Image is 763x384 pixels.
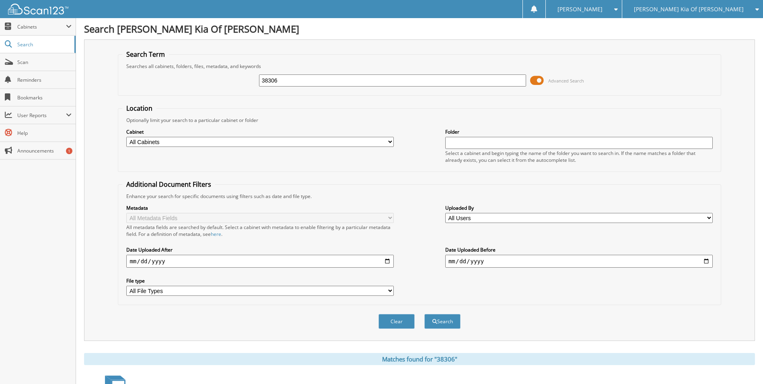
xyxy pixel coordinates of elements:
label: Folder [445,128,713,135]
span: Advanced Search [548,78,584,84]
legend: Search Term [122,50,169,59]
div: Searches all cabinets, folders, files, metadata, and keywords [122,63,716,70]
div: 1 [66,148,72,154]
span: Scan [17,59,72,66]
span: Help [17,130,72,136]
span: Cabinets [17,23,66,30]
div: Enhance your search for specific documents using filters such as date and file type. [122,193,716,200]
input: start [126,255,394,268]
button: Search [424,314,461,329]
div: Optionally limit your search to a particular cabinet or folder [122,117,716,124]
label: File type [126,277,394,284]
span: Announcements [17,147,72,154]
label: Date Uploaded Before [445,246,713,253]
span: Reminders [17,76,72,83]
img: scan123-logo-white.svg [8,4,68,14]
div: Matches found for "38306" [84,353,755,365]
span: [PERSON_NAME] [557,7,603,12]
h1: Search [PERSON_NAME] Kia Of [PERSON_NAME] [84,22,755,35]
div: Select a cabinet and begin typing the name of the folder you want to search in. If the name match... [445,150,713,163]
label: Cabinet [126,128,394,135]
label: Uploaded By [445,204,713,211]
legend: Additional Document Filters [122,180,215,189]
input: end [445,255,713,268]
legend: Location [122,104,156,113]
button: Clear [378,314,415,329]
div: All metadata fields are searched by default. Select a cabinet with metadata to enable filtering b... [126,224,394,237]
span: Bookmarks [17,94,72,101]
span: Search [17,41,70,48]
label: Date Uploaded After [126,246,394,253]
a: here [211,231,221,237]
span: User Reports [17,112,66,119]
label: Metadata [126,204,394,211]
span: [PERSON_NAME] Kia Of [PERSON_NAME] [634,7,744,12]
